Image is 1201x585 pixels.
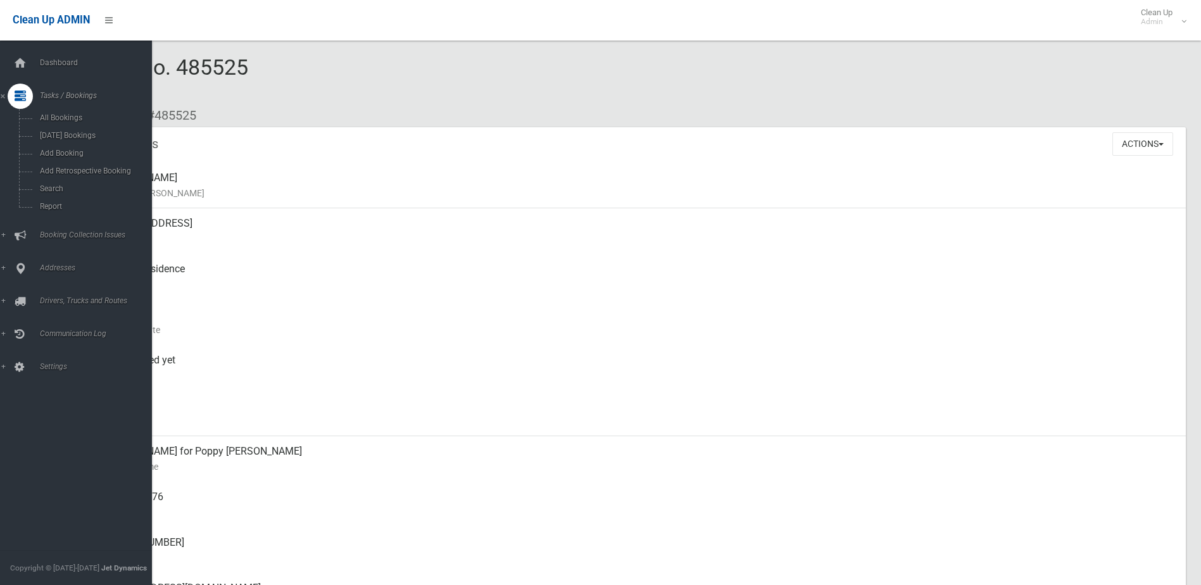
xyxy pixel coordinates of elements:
span: Tasks / Bookings [36,91,161,100]
strong: Jet Dynamics [101,563,147,572]
li: #485525 [138,104,196,127]
span: Settings [36,362,161,371]
small: Zone [101,413,1176,429]
small: Name of [PERSON_NAME] [101,186,1176,201]
span: Report [36,202,151,211]
div: [PHONE_NUMBER] [101,527,1176,573]
div: [PERSON_NAME] for Poppy [PERSON_NAME] [101,436,1176,482]
span: Clean Up ADMIN [13,14,90,26]
div: Not collected yet [101,345,1176,391]
div: [STREET_ADDRESS] [101,208,1176,254]
small: Contact Name [101,459,1176,474]
span: Add Booking [36,149,151,158]
span: Add Retrospective Booking [36,167,151,175]
span: Communication Log [36,329,161,338]
div: Front of Residence [101,254,1176,299]
span: Copyright © [DATE]-[DATE] [10,563,99,572]
div: [PERSON_NAME] [101,163,1176,208]
span: Search [36,184,151,193]
span: Clean Up [1135,8,1185,27]
span: Addresses [36,263,161,272]
span: Dashboard [36,58,161,67]
span: Booking Collection Issues [36,230,161,239]
span: All Bookings [36,113,151,122]
span: Booking No. 485525 [56,54,248,104]
div: 0411 106 176 [101,482,1176,527]
div: [DATE] [101,391,1176,436]
small: Landline [101,550,1176,565]
small: Collection Date [101,322,1176,337]
small: Admin [1141,17,1173,27]
small: Address [101,231,1176,246]
div: [DATE] [101,299,1176,345]
span: [DATE] Bookings [36,131,151,140]
small: Collected At [101,368,1176,383]
span: Drivers, Trucks and Routes [36,296,161,305]
small: Pickup Point [101,277,1176,292]
button: Actions [1112,132,1173,156]
small: Mobile [101,505,1176,520]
